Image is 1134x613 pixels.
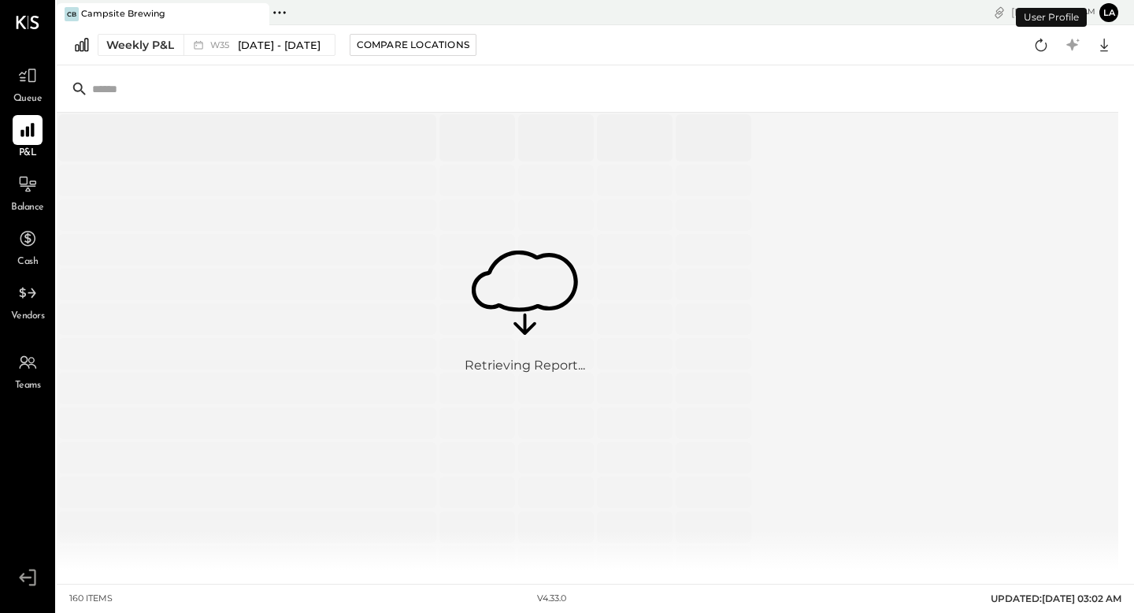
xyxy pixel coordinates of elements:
span: am [1082,6,1095,17]
a: Teams [1,347,54,393]
div: CB [65,7,79,21]
button: Weekly P&L W35[DATE] - [DATE] [98,34,335,56]
div: copy link [991,4,1007,20]
div: Campsite Brewing [81,8,165,20]
span: [DATE] - [DATE] [238,38,321,53]
button: La [1099,3,1118,22]
a: Cash [1,224,54,269]
a: Queue [1,61,54,106]
span: P&L [19,147,37,161]
span: Cash [17,255,38,269]
span: Vendors [11,310,45,324]
div: 160 items [69,593,113,605]
div: Retrieving Report... [465,357,585,375]
span: Balance [11,201,44,215]
div: [DATE] [1011,5,1095,20]
div: User Profile [1016,8,1087,27]
span: Queue [13,92,43,106]
div: Compare Locations [357,38,469,51]
button: Compare Locations [350,34,476,56]
div: v 4.33.0 [537,593,566,605]
a: Balance [1,169,54,215]
span: UPDATED: [DATE] 03:02 AM [991,593,1121,604]
div: Weekly P&L [106,37,174,53]
a: P&L [1,115,54,161]
a: Vendors [1,278,54,324]
span: 9 : 25 [1048,5,1080,20]
span: W35 [210,41,234,50]
span: Teams [15,379,41,393]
